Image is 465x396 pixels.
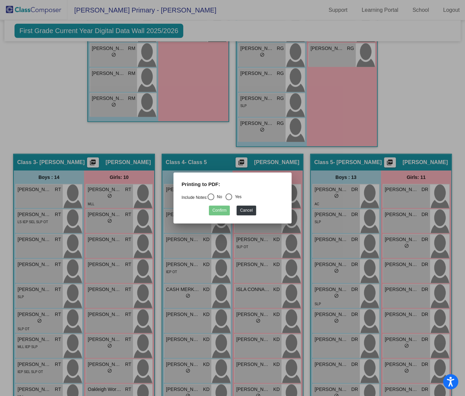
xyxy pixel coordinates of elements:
[182,181,220,188] label: Printing to PDF:
[232,194,242,200] div: Yes
[237,206,256,215] button: Cancel
[182,195,208,200] a: Include Notes:
[182,195,242,200] mat-radio-group: Select an option
[209,206,230,215] button: Confirm
[214,194,222,200] div: No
